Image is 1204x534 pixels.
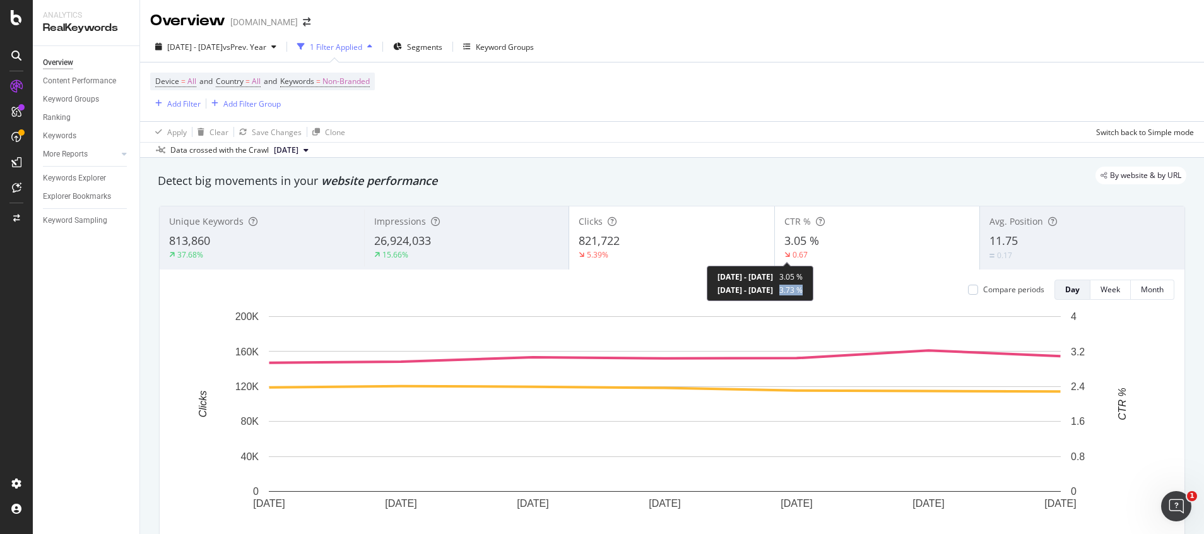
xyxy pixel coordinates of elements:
[1071,486,1077,497] text: 0
[187,73,196,90] span: All
[1065,284,1080,295] div: Day
[1071,416,1085,427] text: 1.6
[43,10,129,21] div: Analytics
[374,215,426,227] span: Impressions
[43,172,106,185] div: Keywords Explorer
[1131,280,1174,300] button: Month
[150,122,187,142] button: Apply
[579,215,603,227] span: Clicks
[43,74,131,88] a: Content Performance
[1044,498,1076,509] text: [DATE]
[997,250,1012,261] div: 0.17
[784,215,811,227] span: CTR %
[1054,280,1090,300] button: Day
[43,56,73,69] div: Overview
[199,76,213,86] span: and
[150,10,225,32] div: Overview
[781,498,812,509] text: [DATE]
[458,37,539,57] button: Keyword Groups
[292,37,377,57] button: 1 Filter Applied
[1117,388,1128,420] text: CTR %
[43,93,131,106] a: Keyword Groups
[793,249,808,260] div: 0.67
[322,73,370,90] span: Non-Branded
[1071,346,1085,357] text: 3.2
[169,233,210,248] span: 813,860
[253,486,259,497] text: 0
[382,249,408,260] div: 15.66%
[241,451,259,462] text: 40K
[170,310,1160,529] svg: A chart.
[1095,167,1186,184] div: legacy label
[1187,491,1197,501] span: 1
[717,285,773,295] span: [DATE] - [DATE]
[264,76,277,86] span: and
[779,271,803,282] span: 3.05 %
[43,172,131,185] a: Keywords Explorer
[912,498,944,509] text: [DATE]
[1071,311,1077,322] text: 4
[989,233,1018,248] span: 11.75
[407,42,442,52] span: Segments
[253,498,285,509] text: [DATE]
[983,284,1044,295] div: Compare periods
[43,111,131,124] a: Ranking
[717,271,773,282] span: [DATE] - [DATE]
[235,381,259,392] text: 120K
[784,233,819,248] span: 3.05 %
[177,249,203,260] div: 37.68%
[325,127,345,138] div: Clone
[252,73,261,90] span: All
[307,122,345,142] button: Clone
[43,214,107,227] div: Keyword Sampling
[43,74,116,88] div: Content Performance
[43,214,131,227] a: Keyword Sampling
[274,145,298,156] span: 2025 Sep. 27th
[181,76,186,86] span: =
[192,122,228,142] button: Clear
[43,190,131,203] a: Explorer Bookmarks
[385,498,416,509] text: [DATE]
[388,37,447,57] button: Segments
[517,498,548,509] text: [DATE]
[1071,451,1085,462] text: 0.8
[374,233,431,248] span: 26,924,033
[1090,280,1131,300] button: Week
[310,42,362,52] div: 1 Filter Applied
[235,311,259,322] text: 200K
[779,285,803,295] span: 3.73 %
[43,148,118,161] a: More Reports
[43,93,99,106] div: Keyword Groups
[579,233,620,248] span: 821,722
[230,16,298,28] div: [DOMAIN_NAME]
[476,42,534,52] div: Keyword Groups
[216,76,244,86] span: Country
[241,416,259,427] text: 80K
[252,127,302,138] div: Save Changes
[43,148,88,161] div: More Reports
[245,76,250,86] span: =
[198,391,208,418] text: Clicks
[150,37,281,57] button: [DATE] - [DATE]vsPrev. Year
[1096,127,1194,138] div: Switch back to Simple mode
[649,498,680,509] text: [DATE]
[43,56,131,69] a: Overview
[223,98,281,109] div: Add Filter Group
[155,76,179,86] span: Device
[989,215,1043,227] span: Avg. Position
[1091,122,1194,142] button: Switch back to Simple mode
[989,254,994,258] img: Equal
[170,145,269,156] div: Data crossed with the Crawl
[43,190,111,203] div: Explorer Bookmarks
[167,127,187,138] div: Apply
[167,42,223,52] span: [DATE] - [DATE]
[206,96,281,111] button: Add Filter Group
[1101,284,1120,295] div: Week
[43,129,76,143] div: Keywords
[210,127,228,138] div: Clear
[234,122,302,142] button: Save Changes
[1110,172,1181,179] span: By website & by URL
[1161,491,1191,521] iframe: Intercom live chat
[1141,284,1164,295] div: Month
